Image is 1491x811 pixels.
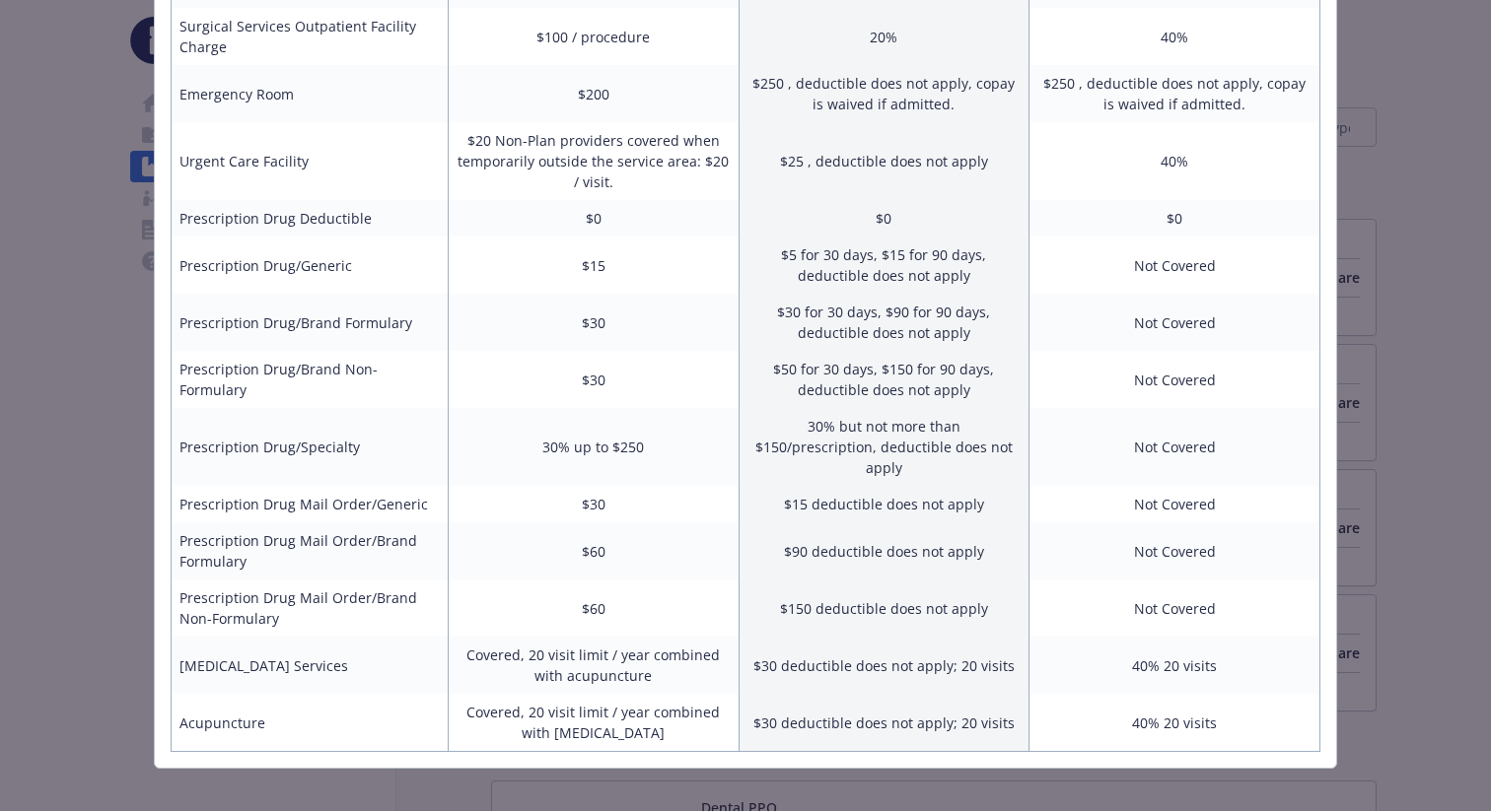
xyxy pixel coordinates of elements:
[448,694,739,752] td: Covered, 20 visit limit / year combined with [MEDICAL_DATA]
[448,237,739,294] td: $15
[1029,694,1320,752] td: 40% 20 visits
[448,200,739,237] td: $0
[172,522,449,579] td: Prescription Drug Mail Order/Brand Formulary
[739,579,1029,637] td: $150 deductible does not apply
[448,408,739,486] td: 30% up to $250
[739,637,1029,694] td: $30 deductible does not apply; 20 visits
[1029,122,1320,200] td: 40%
[448,486,739,522] td: $30
[1029,65,1320,122] td: $250 , deductible does not apply, copay is waived if admitted.
[1029,294,1320,351] td: Not Covered
[448,122,739,200] td: $20 Non-Plan providers covered when temporarily outside the service area: $20 / visit.
[172,694,449,752] td: Acupuncture
[448,8,739,65] td: $100 / procedure
[1029,351,1320,408] td: Not Covered
[1029,579,1320,637] td: Not Covered
[739,8,1029,65] td: 20%
[739,65,1029,122] td: $250 , deductible does not apply, copay is waived if admitted.
[448,65,739,122] td: $200
[172,122,449,200] td: Urgent Care Facility
[448,522,739,579] td: $60
[739,408,1029,486] td: 30% but not more than $150/prescription, deductible does not apply
[172,408,449,486] td: Prescription Drug/Specialty
[172,637,449,694] td: [MEDICAL_DATA] Services
[172,8,449,65] td: Surgical Services Outpatient Facility Charge
[172,486,449,522] td: Prescription Drug Mail Order/Generic
[739,122,1029,200] td: $25 , deductible does not apply
[172,294,449,351] td: Prescription Drug/Brand Formulary
[448,294,739,351] td: $30
[739,694,1029,752] td: $30 deductible does not apply; 20 visits
[448,579,739,637] td: $60
[172,65,449,122] td: Emergency Room
[1029,237,1320,294] td: Not Covered
[1029,637,1320,694] td: 40% 20 visits
[1029,486,1320,522] td: Not Covered
[1029,408,1320,486] td: Not Covered
[172,579,449,637] td: Prescription Drug Mail Order/Brand Non-Formulary
[739,294,1029,351] td: $30 for 30 days, $90 for 90 days, deductible does not apply
[739,200,1029,237] td: $0
[1029,522,1320,579] td: Not Covered
[448,351,739,408] td: $30
[172,351,449,408] td: Prescription Drug/Brand Non-Formulary
[1029,200,1320,237] td: $0
[448,637,739,694] td: Covered, 20 visit limit / year combined with acupuncture
[739,351,1029,408] td: $50 for 30 days, $150 for 90 days, deductible does not apply
[739,237,1029,294] td: $5 for 30 days, $15 for 90 days, deductible does not apply
[172,200,449,237] td: Prescription Drug Deductible
[739,486,1029,522] td: $15 deductible does not apply
[172,237,449,294] td: Prescription Drug/Generic
[739,522,1029,579] td: $90 deductible does not apply
[1029,8,1320,65] td: 40%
